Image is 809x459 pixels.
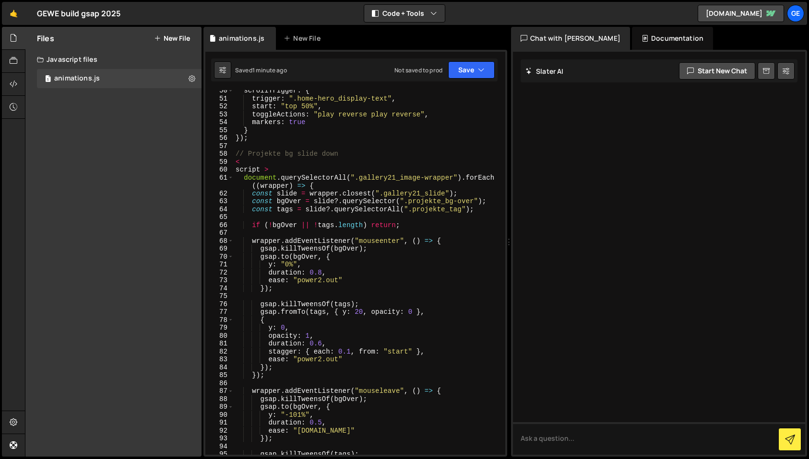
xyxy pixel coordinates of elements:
div: 50 [205,87,234,95]
div: 51 [205,95,234,103]
div: 85 [205,371,234,379]
div: GEWE build gsap 2025 [37,8,120,19]
div: animations.js [54,74,100,83]
button: Save [448,61,495,79]
div: Not saved to prod [394,66,442,74]
div: 90 [205,411,234,419]
div: animations.js [219,34,264,43]
img: logo_orange.svg [15,15,23,23]
div: 68 [205,237,234,245]
div: 75 [205,292,234,300]
div: 76 [205,300,234,309]
div: 81 [205,340,234,348]
div: 59 [205,158,234,166]
div: 80 [205,332,234,340]
div: Javascript files [25,50,202,69]
div: 54 [205,118,234,126]
div: 56 [205,134,234,142]
div: 79 [205,324,234,332]
div: 73 [205,276,234,285]
div: 66 [205,221,234,229]
div: 1 minute ago [252,66,287,74]
button: Code + Tools [364,5,445,22]
div: 70 [205,253,234,261]
button: New File [154,34,190,42]
div: Keywords nach Traffic [104,57,166,63]
div: 87 [205,387,234,395]
a: 🤙 [2,2,25,25]
div: New File [284,34,324,43]
div: 62 [205,190,234,198]
a: [DOMAIN_NAME] [698,5,784,22]
h2: Slater AI [525,67,564,76]
div: 84 [205,364,234,372]
div: Domain: [PERSON_NAME][DOMAIN_NAME] [25,25,159,33]
div: 16828/45989.js [37,69,202,88]
div: Chat with [PERSON_NAME] [511,27,630,50]
div: 83 [205,356,234,364]
div: 52 [205,103,234,111]
div: Documentation [632,27,713,50]
div: Domain [49,57,71,63]
a: GE [787,5,804,22]
div: 60 [205,166,234,174]
h2: Files [37,33,54,44]
div: 67 [205,229,234,237]
div: 94 [205,443,234,451]
div: 77 [205,308,234,316]
div: 64 [205,206,234,214]
div: 65 [205,213,234,221]
img: tab_domain_overview_orange.svg [39,56,47,63]
img: website_grey.svg [15,25,23,33]
div: 61 [205,174,234,190]
div: 95 [205,450,234,459]
div: 93 [205,435,234,443]
div: 86 [205,379,234,388]
div: 78 [205,316,234,324]
div: 55 [205,126,234,135]
div: 74 [205,285,234,293]
div: 69 [205,245,234,253]
div: 82 [205,348,234,356]
div: v 4.0.25 [27,15,47,23]
div: 71 [205,261,234,269]
div: 63 [205,197,234,206]
div: 72 [205,269,234,277]
div: 92 [205,427,234,435]
img: tab_keywords_by_traffic_grey.svg [94,56,101,63]
div: 89 [205,403,234,411]
div: 57 [205,142,234,150]
div: 58 [205,150,234,158]
div: 88 [205,395,234,403]
div: 53 [205,111,234,119]
div: Saved [235,66,287,74]
span: 1 [45,76,51,83]
button: Start new chat [679,62,755,80]
div: 91 [205,419,234,427]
